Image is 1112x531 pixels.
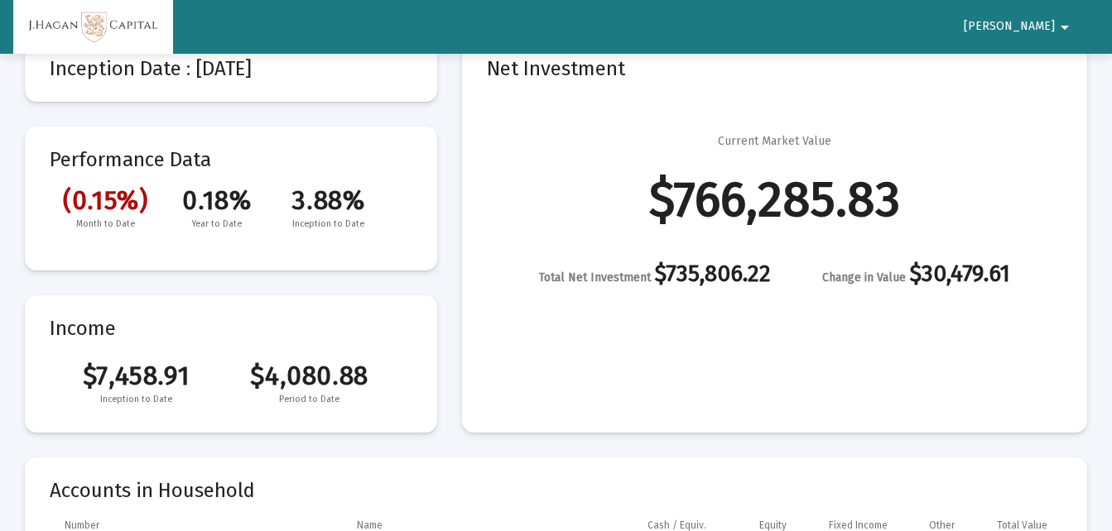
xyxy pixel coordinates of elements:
[161,216,273,232] span: Year to Date
[26,11,161,44] img: Dashboard
[272,216,384,232] span: Inception to Date
[539,270,651,285] span: Total Net Investment
[964,20,1055,34] span: [PERSON_NAME]
[50,216,161,232] span: Month to Date
[944,10,1095,43] button: [PERSON_NAME]
[272,184,384,216] span: 3.88%
[1055,11,1075,44] mat-icon: arrow_drop_down
[822,265,1010,286] div: $30,479.61
[487,60,1062,77] mat-card-title: Net Investment
[822,270,906,285] span: Change in Value
[161,184,273,216] span: 0.18%
[223,391,396,408] span: Period to Date
[718,133,831,150] div: Current Market Value
[50,320,412,337] mat-card-title: Income
[50,151,412,232] mat-card-title: Performance Data
[649,191,900,208] div: $766,285.83
[50,391,223,408] span: Inception to Date
[50,482,1062,499] mat-card-title: Accounts in Household
[50,360,223,391] span: $7,458.91
[223,360,396,391] span: $4,080.88
[539,265,771,286] div: $735,806.22
[50,60,412,77] mat-card-title: Inception Date : [DATE]
[50,184,161,216] span: (0.15%)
